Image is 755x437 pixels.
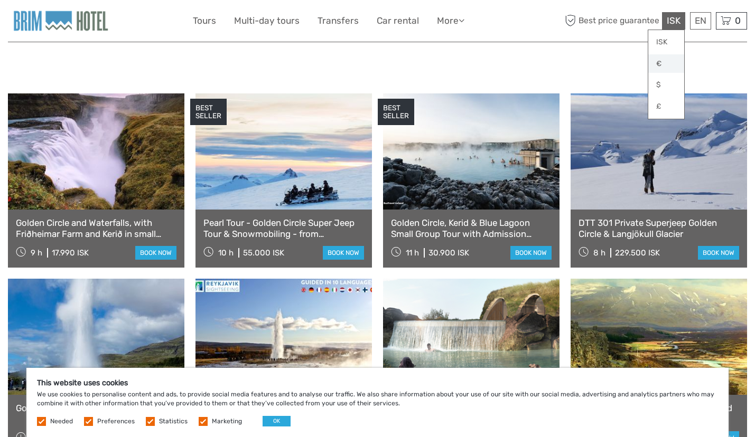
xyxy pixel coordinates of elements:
[579,217,739,239] a: DTT 301 Private Superjeep Golden Circle & Langjökull Glacier
[648,97,684,116] a: £
[52,248,89,258] div: 17.990 ISK
[15,18,119,27] p: We're away right now. Please check back later!
[218,248,234,258] span: 10 h
[31,248,42,258] span: 9 h
[428,248,469,258] div: 30.900 ISK
[391,217,552,239] a: Golden Circle, Kerid & Blue Lagoon Small Group Tour with Admission Ticket
[50,417,73,426] label: Needed
[562,12,659,30] span: Best price guarantee
[437,13,464,28] a: More
[648,75,684,94] a: $
[122,16,134,29] button: Open LiveChat chat widget
[690,12,711,30] div: EN
[8,8,111,34] img: General Info:
[16,217,176,239] a: Golden Circle and Waterfalls, with Friðheimar Farm and Kerið in small group
[212,417,242,426] label: Marketing
[263,416,291,426] button: OK
[26,368,729,437] div: We use cookies to personalise content and ads, to provide social media features and to analyse ou...
[159,417,188,426] label: Statistics
[203,217,364,239] a: Pearl Tour - Golden Circle Super Jeep Tour & Snowmobiling - from [GEOGRAPHIC_DATA]
[323,246,364,260] a: book now
[510,246,552,260] a: book now
[318,13,359,28] a: Transfers
[698,246,739,260] a: book now
[193,13,216,28] a: Tours
[615,248,660,258] div: 229.500 ISK
[234,13,300,28] a: Multi-day tours
[378,99,414,125] div: BEST SELLER
[190,99,227,125] div: BEST SELLER
[648,54,684,73] a: €
[377,13,419,28] a: Car rental
[667,15,681,26] span: ISK
[37,378,718,387] h5: This website uses cookies
[16,403,176,413] a: Golden Circle Direct
[406,248,419,258] span: 11 h
[243,248,284,258] div: 55.000 ISK
[648,33,684,52] a: ISK
[97,417,135,426] label: Preferences
[593,248,605,258] span: 8 h
[733,15,742,26] span: 0
[135,246,176,260] a: book now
